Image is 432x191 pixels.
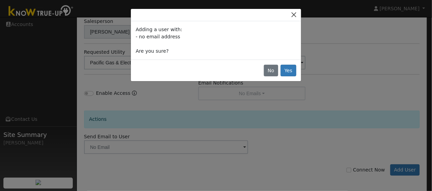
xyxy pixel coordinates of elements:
button: Close [289,11,299,18]
button: Yes [281,65,296,76]
span: - no email address [136,34,180,39]
span: Adding a user with: [136,27,182,32]
button: No [264,65,278,76]
span: Are you sure? [136,48,168,54]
